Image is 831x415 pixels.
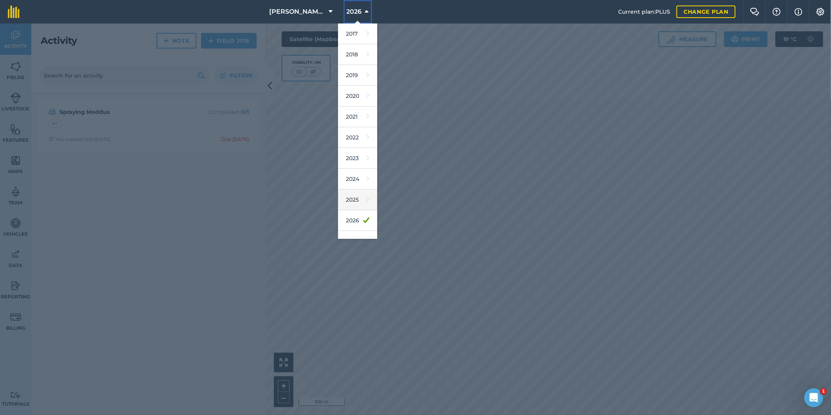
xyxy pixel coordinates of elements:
[816,8,825,16] img: A cog icon
[820,388,827,395] span: 1
[338,169,377,189] a: 2024
[804,388,823,407] iframe: Intercom live chat
[338,189,377,210] a: 2025
[338,86,377,106] a: 2020
[338,106,377,127] a: 2021
[618,7,670,16] span: Current plan : PLUS
[338,44,377,65] a: 2018
[795,7,802,16] img: svg+xml;base64,PHN2ZyB4bWxucz0iaHR0cDovL3d3dy53My5vcmcvMjAwMC9zdmciIHdpZHRoPSIxNyIgaGVpZ2h0PSIxNy...
[347,7,362,16] span: 2026
[269,7,326,16] span: [PERSON_NAME] Farms
[750,8,759,16] img: Two speech bubbles overlapping with the left bubble in the forefront
[338,127,377,148] a: 2022
[338,148,377,169] a: 2023
[772,8,781,16] img: A question mark icon
[338,23,377,44] a: 2017
[338,65,377,86] a: 2019
[338,231,377,252] a: 2027
[676,5,736,18] a: Change plan
[338,210,377,231] a: 2026
[8,5,20,18] img: fieldmargin Logo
